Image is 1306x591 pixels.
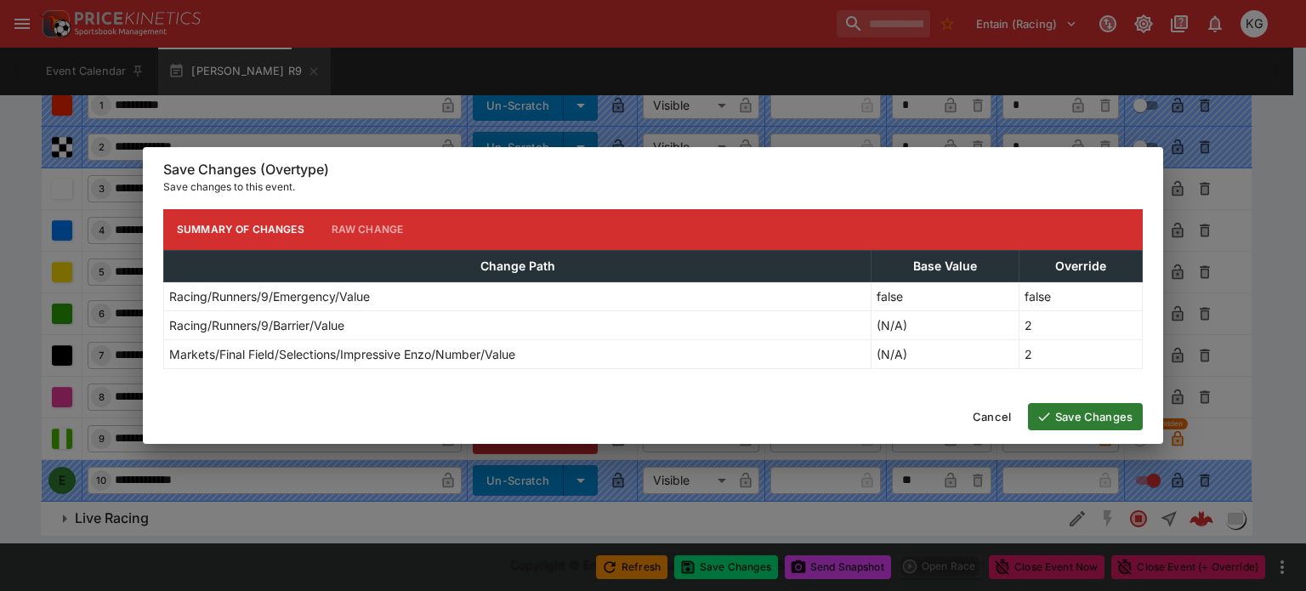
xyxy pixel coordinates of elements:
[163,161,1143,179] h6: Save Changes (Overtype)
[872,339,1019,368] td: (N/A)
[1019,281,1143,310] td: false
[318,209,417,250] button: Raw Change
[169,345,515,363] p: Markets/Final Field/Selections/Impressive Enzo/Number/Value
[164,250,872,281] th: Change Path
[962,403,1021,430] button: Cancel
[169,287,370,305] p: Racing/Runners/9/Emergency/Value
[872,310,1019,339] td: (N/A)
[163,179,1143,196] p: Save changes to this event.
[1028,403,1143,430] button: Save Changes
[169,316,344,334] p: Racing/Runners/9/Barrier/Value
[1019,339,1143,368] td: 2
[1019,310,1143,339] td: 2
[1019,250,1143,281] th: Override
[163,209,318,250] button: Summary of Changes
[872,250,1019,281] th: Base Value
[872,281,1019,310] td: false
